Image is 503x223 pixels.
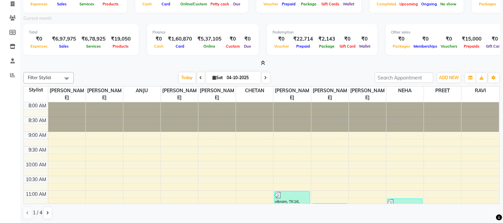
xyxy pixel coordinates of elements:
[152,44,165,49] span: Cash
[111,44,131,49] span: Products
[341,2,356,6] span: Wallet
[160,2,172,6] span: Card
[317,44,336,49] span: Package
[273,87,311,102] span: [PERSON_NAME]
[27,132,48,139] div: 9:00 AM
[295,44,312,49] span: Prepaid
[412,44,439,49] span: Memberships
[141,2,153,6] span: Cash
[152,35,165,43] div: ₹0
[202,44,217,49] span: Online
[338,35,357,43] div: ₹0
[29,30,133,35] div: Total
[412,35,439,43] div: ₹0
[357,35,372,43] div: ₹0
[375,2,398,6] span: Completed
[459,35,484,43] div: ₹15,000
[242,35,253,43] div: ₹0
[29,35,49,43] div: ₹0
[29,44,49,49] span: Expenses
[224,35,242,43] div: ₹0
[24,87,48,94] div: Stylist
[291,35,316,43] div: ₹22,714
[28,75,51,80] span: Filter Stylist
[391,35,412,43] div: ₹0
[420,2,439,6] span: Ongoing
[23,15,52,21] label: Current month
[198,87,236,102] span: [PERSON_NAME]
[338,44,357,49] span: Gift Card
[55,2,68,6] span: Sales
[391,44,412,49] span: Packages
[29,2,49,6] span: Expenses
[316,35,338,43] div: ₹2,143
[349,87,386,102] span: [PERSON_NAME]
[224,44,242,49] span: Custom
[25,161,48,168] div: 10:00 AM
[179,72,196,83] span: Today
[439,44,459,49] span: Vouchers
[357,44,372,49] span: Wallet
[195,35,224,43] div: ₹5,37,105
[86,87,123,102] span: [PERSON_NAME]
[439,75,459,80] span: ADD NEW
[174,44,186,49] span: Card
[232,2,242,6] span: Due
[461,87,499,95] span: RAVI
[209,2,231,6] span: Petty cash
[439,2,458,6] span: No show
[262,2,280,6] span: Voucher
[477,2,498,6] span: Packages
[311,87,349,102] span: [PERSON_NAME]
[280,2,297,6] span: Prepaid
[437,73,460,82] button: ADD NEW
[462,44,481,49] span: Prepaids
[101,2,120,6] span: Products
[27,147,48,154] div: 9:30 AM
[108,35,133,43] div: ₹19,050
[272,44,291,49] span: Voucher
[179,2,209,6] span: Online/Custom
[320,2,341,6] span: Gift Cards
[424,87,461,95] span: PREET
[225,73,258,83] input: 2025-10-04
[386,87,424,95] span: NEHA
[48,87,85,102] span: [PERSON_NAME]
[79,35,108,43] div: ₹6,78,925
[165,35,195,43] div: ₹1,60,870
[398,2,420,6] span: Upcoming
[27,102,48,109] div: 8:00 AM
[84,44,103,49] span: Services
[242,44,253,49] span: Due
[272,30,372,35] div: Redemption
[439,35,459,43] div: ₹0
[299,2,318,6] span: Package
[152,30,253,35] div: Finance
[33,209,42,216] span: 1 / 4
[123,87,161,95] span: ANJU
[375,72,433,83] input: Search Appointment
[25,191,48,198] div: 11:00 AM
[27,117,48,124] div: 8:30 AM
[161,87,198,102] span: [PERSON_NAME]
[211,75,225,80] span: Sat
[25,176,48,183] div: 10:30 AM
[272,35,291,43] div: ₹0
[236,87,273,95] span: CHETAN
[49,35,79,43] div: ₹6,97,975
[58,44,71,49] span: Sales
[78,2,96,6] span: Services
